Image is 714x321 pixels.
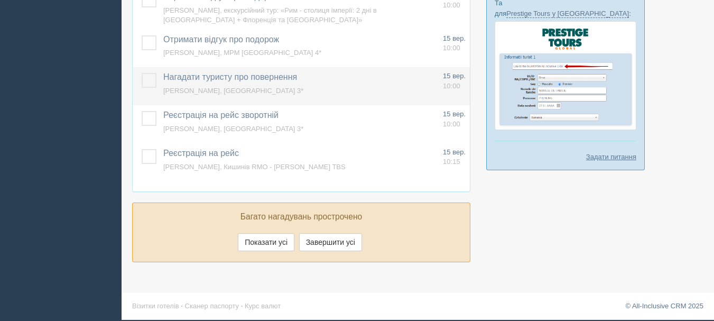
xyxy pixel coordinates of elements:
[163,35,279,44] a: Отримати відгук про подорож
[185,302,239,310] a: Сканер паспорту
[443,71,466,91] a: 15 вер. 10:00
[443,82,460,90] span: 10:00
[443,158,460,166] span: 10:15
[163,49,321,57] a: [PERSON_NAME], MPM [GEOGRAPHIC_DATA] 4*
[443,148,466,156] span: 15 вер.
[238,233,294,251] button: Показати усі
[163,163,346,171] a: [PERSON_NAME], Кишинів RMO - [PERSON_NAME] TBS
[443,34,466,42] span: 15 вер.
[443,109,466,129] a: 15 вер. 10:00
[163,72,297,81] a: Нагадати туристу про повернення
[443,72,466,80] span: 15 вер.
[506,10,629,18] a: Prestige Tours у [GEOGRAPHIC_DATA]
[299,233,362,251] button: Завершити усі
[443,120,460,128] span: 10:00
[443,148,466,167] a: 15 вер. 10:15
[163,87,303,95] a: [PERSON_NAME], [GEOGRAPHIC_DATA] 3*
[181,302,183,310] span: ·
[443,110,466,118] span: 15 вер.
[443,44,460,52] span: 10:00
[163,111,279,120] a: Реєстрація на рейс зворотній
[163,6,377,24] a: [PERSON_NAME], екскурсійний тур: «Рим - столиця імперії: 2 дні в [GEOGRAPHIC_DATA] + Флоренція та...
[163,149,239,158] a: Реєстрація на рейс
[141,211,462,223] p: Багато нагадувань прострочено
[443,34,466,53] a: 15 вер. 10:00
[163,125,303,133] a: [PERSON_NAME], [GEOGRAPHIC_DATA] 3*
[495,21,636,130] img: prestige-tours-booking-form-crm-for-travel-agents.png
[132,302,179,310] a: Візитки готелів
[245,302,281,310] a: Курс валют
[625,302,703,310] a: © All-Inclusive CRM 2025
[586,152,636,162] a: Задати питання
[241,302,243,310] span: ·
[443,1,460,9] span: 10:00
